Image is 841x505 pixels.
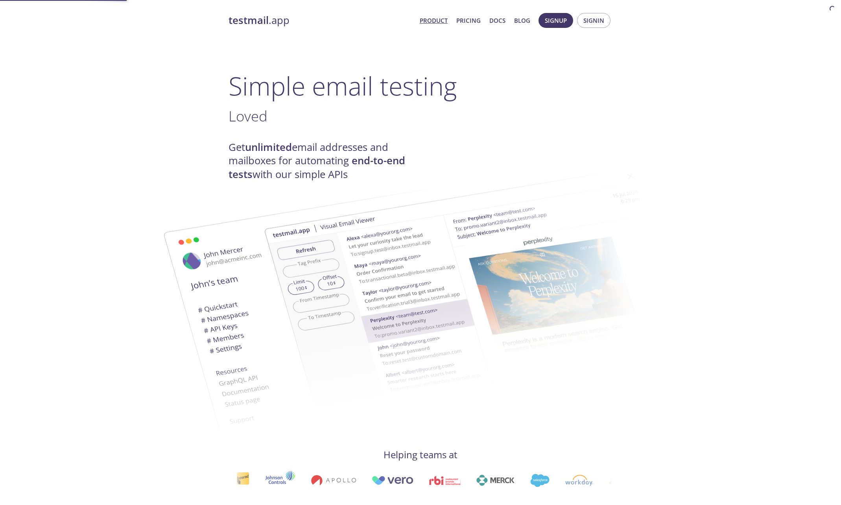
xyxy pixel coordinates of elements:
img: salesforce [530,474,549,487]
strong: unlimited [245,140,292,154]
img: apollo [311,475,356,486]
a: Docs [489,15,505,26]
a: testmail.app [229,14,413,27]
button: Signin [577,13,610,28]
img: workday [565,475,593,486]
a: Blog [514,15,530,26]
span: Signin [583,15,604,26]
h4: Get email addresses and mailboxes for automating with our simple APIs [229,141,420,181]
span: Loved [229,106,267,126]
img: merck [476,475,514,486]
strong: end-to-end tests [229,154,405,181]
img: vero [371,476,413,485]
a: Product [420,15,448,26]
h1: Simple email testing [229,71,612,101]
a: Pricing [456,15,481,26]
img: testmail-email-viewer [134,182,559,448]
button: Signup [539,13,573,28]
img: johnsoncontrols [265,471,295,490]
h4: Helping teams at [229,448,612,461]
span: Signup [545,15,567,26]
img: rbi [429,476,461,485]
img: testmail-email-viewer [264,156,689,422]
img: interac [236,472,249,489]
strong: testmail [229,13,269,27]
